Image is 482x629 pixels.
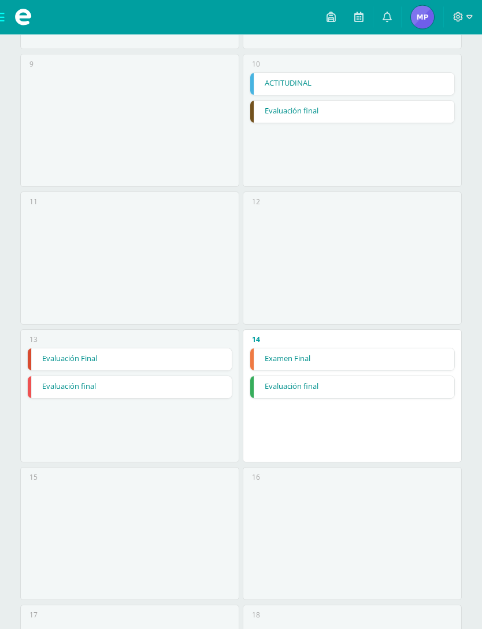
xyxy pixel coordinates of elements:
a: Evaluación final [28,377,231,399]
div: Evaluación final | Tarea [250,376,454,399]
div: 16 [252,473,260,483]
img: 4b07b01bbebc0ad7c9b498820ebedc87.png [411,6,434,29]
div: 12 [252,197,260,207]
div: Evaluación Final | Examen [27,348,232,371]
div: Examen Final | Tarea [250,348,454,371]
div: 14 [252,335,260,345]
a: Evaluación Final [28,349,231,371]
div: Evaluación final | Tarea [250,101,454,124]
div: 13 [29,335,38,345]
div: 18 [252,610,260,620]
a: Examen Final [250,349,454,371]
a: Evaluación final [250,377,454,399]
div: 10 [252,60,260,69]
a: ACTITUDINAL [250,73,454,95]
div: 15 [29,473,38,483]
div: Evaluación final | Tarea [27,376,232,399]
div: 9 [29,60,34,69]
div: 17 [29,610,38,620]
div: ACTITUDINAL | Tarea [250,73,454,96]
a: Evaluación final [250,101,454,123]
div: 11 [29,197,38,207]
